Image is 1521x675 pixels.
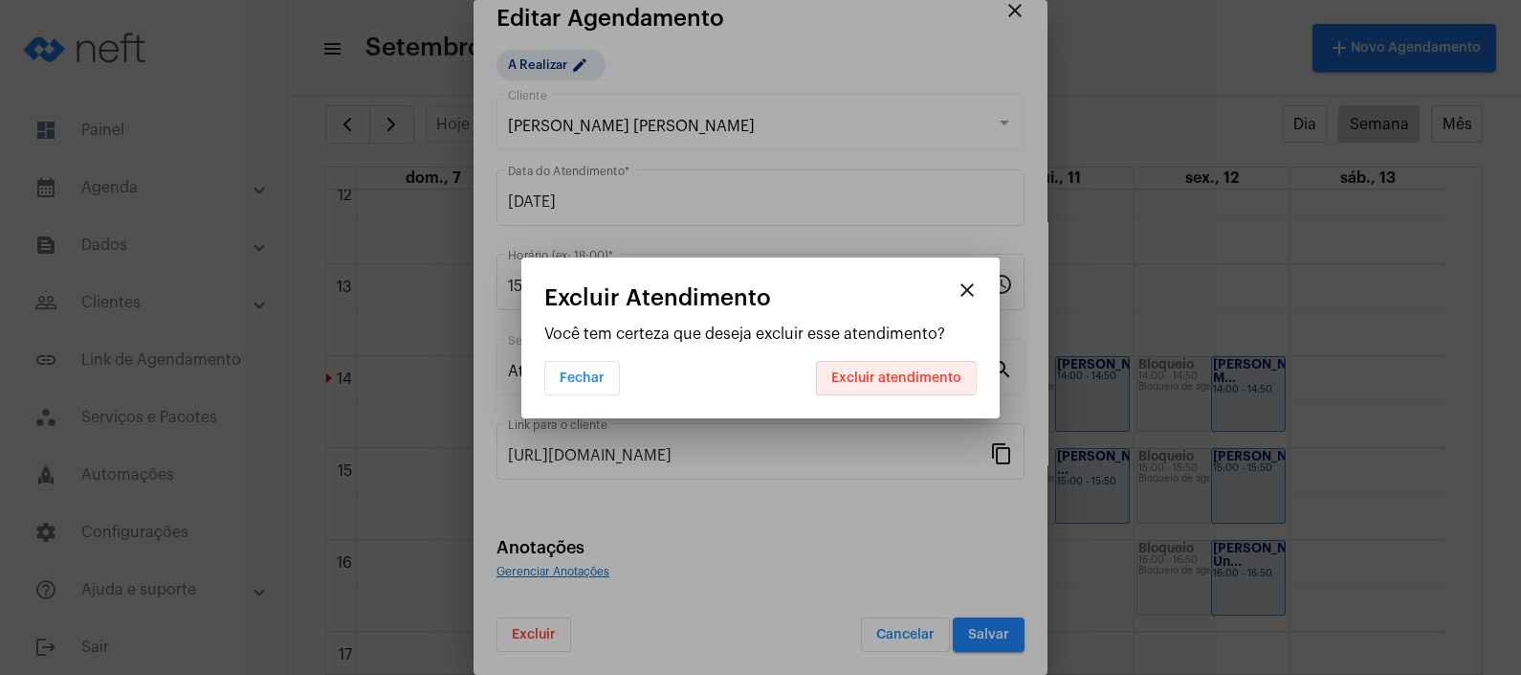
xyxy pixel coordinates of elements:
[544,326,977,343] p: Você tem certeza que deseja excluir esse atendimento?
[816,361,977,395] button: Excluir atendimento
[831,371,961,385] span: Excluir atendimento
[560,371,605,385] span: Fechar
[956,279,979,302] mat-icon: close
[544,361,620,395] button: Fechar
[544,285,771,310] span: Excluir Atendimento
